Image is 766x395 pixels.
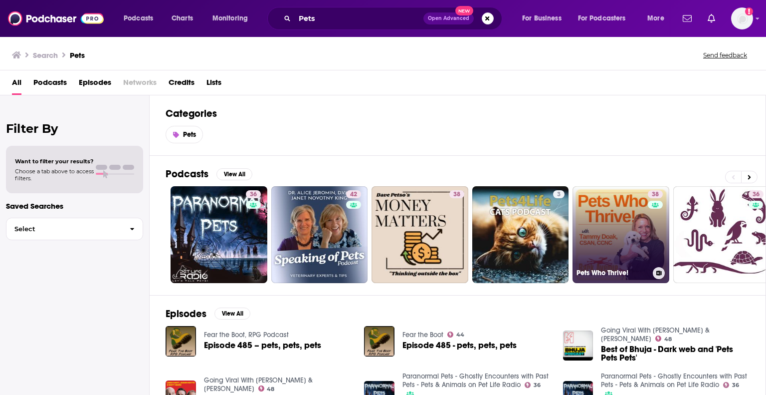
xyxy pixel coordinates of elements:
[258,386,275,392] a: 48
[166,326,196,357] img: Episode 485 – pets, pets, pets
[216,168,252,180] button: View All
[731,7,753,29] button: Show profile menu
[576,269,649,277] h3: Pets Who Thrive!
[166,107,750,120] h2: Categories
[204,376,313,393] a: Going Viral With Matty & Manaia
[557,190,561,200] span: 3
[6,121,143,136] h2: Filter By
[647,11,664,25] span: More
[455,6,473,15] span: New
[166,168,208,180] h2: Podcasts
[749,190,764,198] a: 36
[172,11,193,25] span: Charts
[123,74,157,95] span: Networks
[12,74,21,95] a: All
[515,10,574,26] button: open menu
[206,74,221,95] a: Lists
[250,190,257,200] span: 36
[553,190,565,198] a: 3
[648,190,663,198] a: 38
[214,308,250,320] button: View All
[573,186,669,283] a: 38Pets Who Thrive!
[534,383,541,388] span: 36
[428,16,469,21] span: Open Advanced
[601,372,747,389] a: Paranormal Pets - Ghostly Encounters with Past Pets - Pets & Animals on Pet Life Radio
[267,387,274,392] span: 48
[271,186,368,283] a: 42
[205,10,261,26] button: open menu
[33,50,58,60] h3: Search
[350,190,357,200] span: 42
[6,226,122,232] span: Select
[601,345,750,362] a: Best of Bhuja - Dark web and 'Pets Pets Pets'
[402,341,517,350] a: Episode 485 - pets, pets, pets
[456,333,464,337] span: 44
[183,130,196,139] span: Pets
[525,382,541,388] a: 36
[165,10,199,26] a: Charts
[79,74,111,95] a: Episodes
[578,11,626,25] span: For Podcasters
[169,74,194,95] a: Credits
[212,11,248,25] span: Monitoring
[124,11,153,25] span: Podcasts
[402,372,549,389] a: Paranormal Pets - Ghostly Encounters with Past Pets - Pets & Animals on Pet Life Radio
[453,190,460,200] span: 38
[563,331,593,361] img: Best of Bhuja - Dark web and 'Pets Pets Pets'
[171,186,267,283] a: 36
[745,7,753,15] svg: Add a profile image
[70,50,85,60] h3: Pets
[166,126,203,143] a: Pets
[166,308,250,320] a: EpisodesView All
[704,10,719,27] a: Show notifications dropdown
[166,168,252,180] a: PodcastsView All
[15,158,94,165] span: Want to filter your results?
[295,10,423,26] input: Search podcasts, credits, & more...
[166,308,206,320] h2: Episodes
[679,10,696,27] a: Show notifications dropdown
[664,337,672,342] span: 48
[402,331,443,339] a: Fear the Boot
[204,341,321,350] a: Episode 485 – pets, pets, pets
[447,332,464,338] a: 44
[423,12,474,24] button: Open AdvancedNew
[731,7,753,29] img: User Profile
[346,190,361,198] a: 42
[204,331,289,339] a: Fear the Boot, RPG Podcast
[723,382,739,388] a: 36
[246,190,261,198] a: 36
[572,10,640,26] button: open menu
[731,7,753,29] span: Logged in as jenniferbrunn_dk
[640,10,677,26] button: open menu
[277,7,512,30] div: Search podcasts, credits, & more...
[655,336,672,342] a: 48
[652,190,659,200] span: 38
[601,326,710,343] a: Going Viral With Matty & Manaia
[522,11,562,25] span: For Business
[117,10,166,26] button: open menu
[6,201,143,211] p: Saved Searches
[15,168,94,182] span: Choose a tab above to access filters.
[472,186,569,283] a: 3
[8,9,104,28] img: Podchaser - Follow, Share and Rate Podcasts
[700,51,750,59] button: Send feedback
[372,186,468,283] a: 38
[449,190,464,198] a: 38
[6,218,143,240] button: Select
[364,326,394,357] img: Episode 485 - pets, pets, pets
[753,190,760,200] span: 36
[732,383,739,388] span: 36
[33,74,67,95] a: Podcasts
